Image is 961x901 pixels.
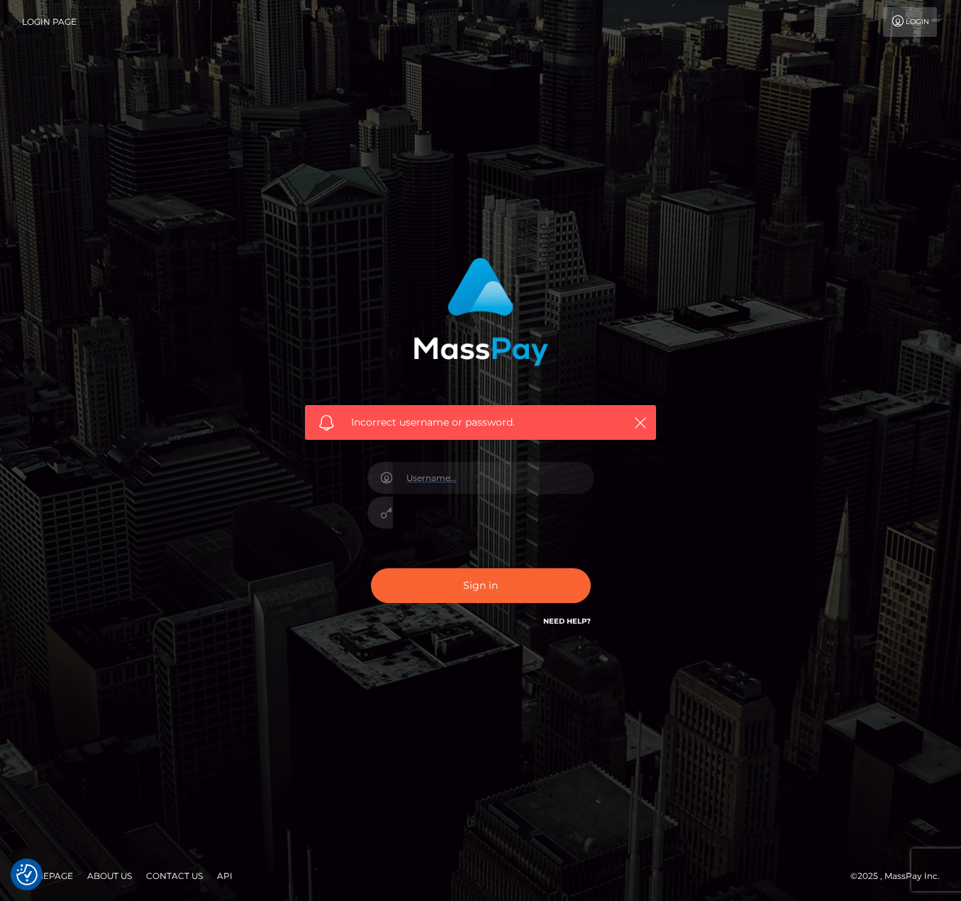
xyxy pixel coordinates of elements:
a: Contact Us [140,865,209,887]
a: Login [883,7,937,37]
div: © 2025 , MassPay Inc. [850,868,950,884]
button: Sign in [371,568,591,603]
a: API [211,865,238,887]
a: About Us [82,865,138,887]
a: Login Page [22,7,77,37]
span: Incorrect username or password. [351,415,610,430]
a: Homepage [16,865,79,887]
img: Revisit consent button [16,864,38,885]
input: Username... [393,462,594,494]
button: Consent Preferences [16,864,38,885]
img: MassPay Login [413,258,548,366]
a: Need Help? [543,617,591,626]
